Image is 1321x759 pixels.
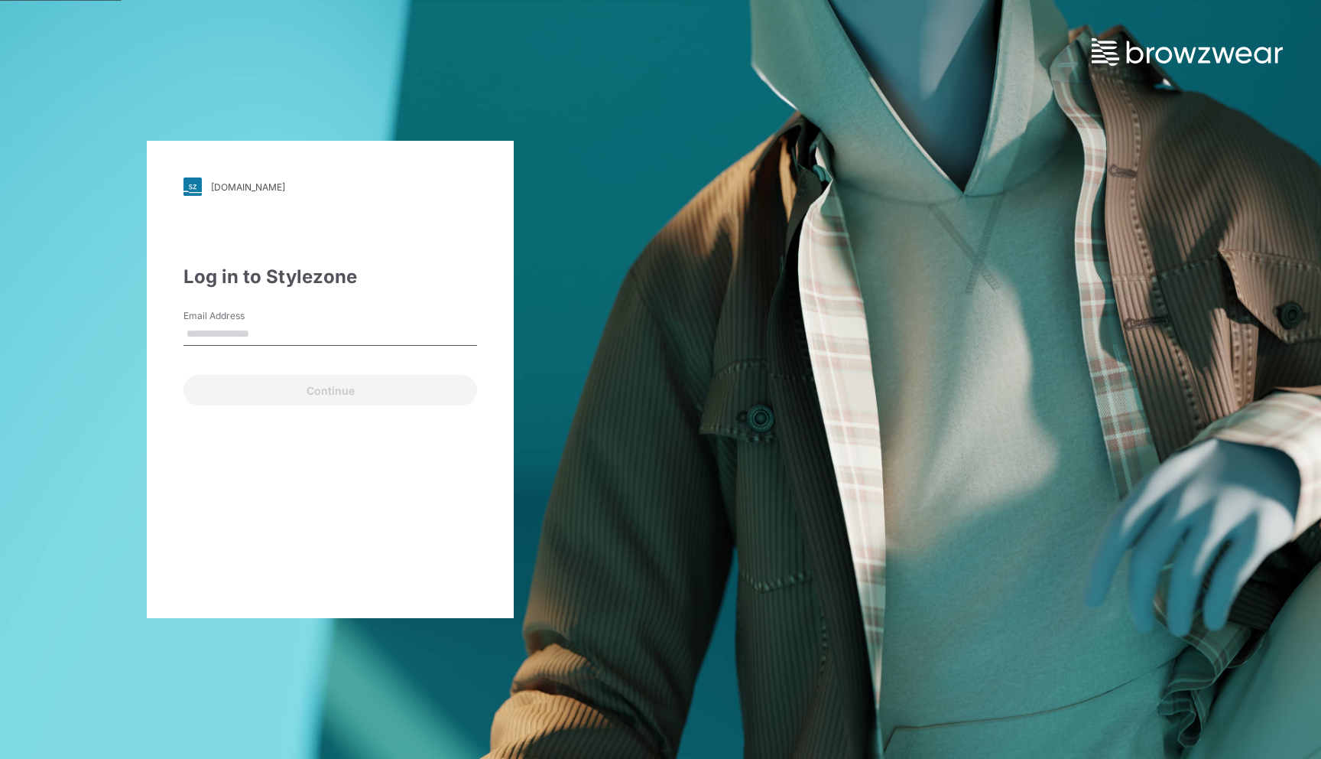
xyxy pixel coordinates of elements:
img: svg+xml;base64,PHN2ZyB3aWR0aD0iMjgiIGhlaWdodD0iMjgiIHZpZXdCb3g9IjAgMCAyOCAyOCIgZmlsbD0ibm9uZSIgeG... [183,178,202,196]
label: Email Address [183,309,290,323]
div: Log in to Stylezone [183,263,477,291]
img: browzwear-logo.73288ffb.svg [1092,38,1283,66]
div: [DOMAIN_NAME] [211,181,285,193]
a: [DOMAIN_NAME] [183,178,477,196]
